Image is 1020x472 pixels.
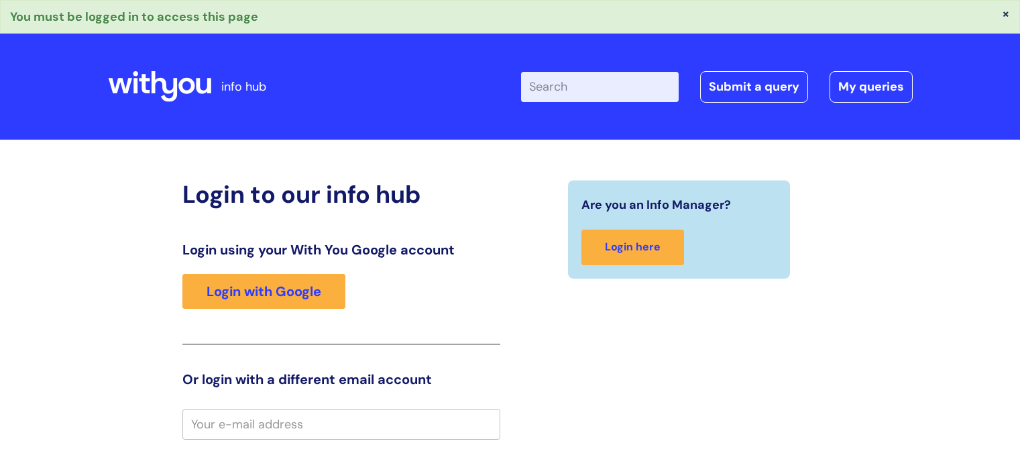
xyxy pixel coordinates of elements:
[521,72,679,101] input: Search
[581,230,684,265] a: Login here
[182,242,500,258] h3: Login using your With You Google account
[581,194,731,216] span: Are you an Info Manager?
[182,409,500,440] input: Your e-mail address
[182,274,345,309] a: Login with Google
[1002,7,1010,19] button: ×
[700,71,808,102] a: Submit a query
[182,371,500,387] h3: Or login with a different email account
[221,76,266,97] p: info hub
[182,180,500,209] h2: Login to our info hub
[830,71,913,102] a: My queries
